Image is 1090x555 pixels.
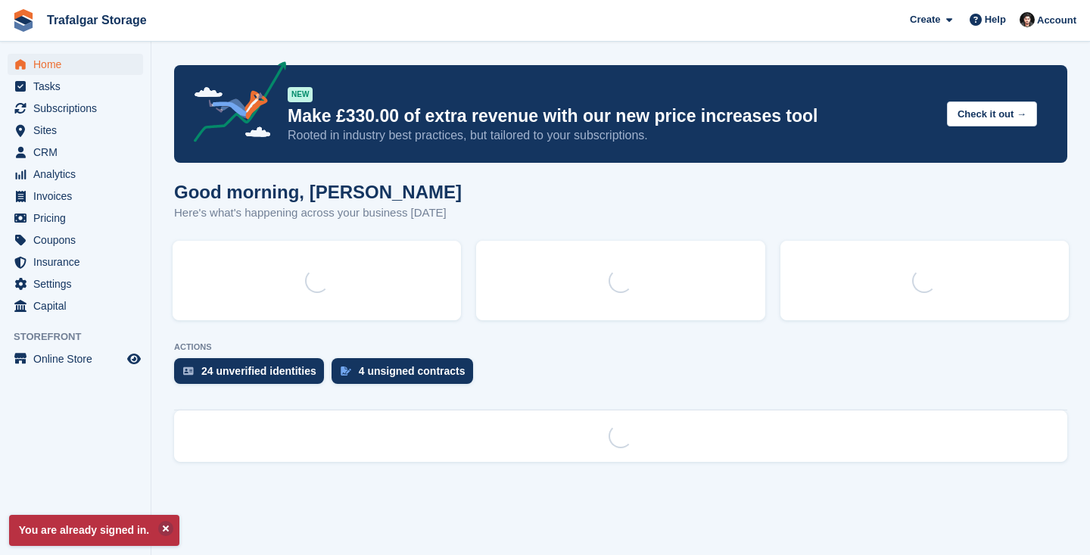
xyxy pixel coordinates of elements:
a: Preview store [125,350,143,368]
span: CRM [33,142,124,163]
a: menu [8,348,143,369]
button: Check it out → [947,101,1037,126]
a: menu [8,54,143,75]
span: Account [1037,13,1076,28]
img: price-adjustments-announcement-icon-8257ccfd72463d97f412b2fc003d46551f7dbcb40ab6d574587a9cd5c0d94... [181,61,287,148]
span: Insurance [33,251,124,273]
span: Settings [33,273,124,295]
a: menu [8,229,143,251]
a: menu [8,164,143,185]
a: menu [8,120,143,141]
a: menu [8,251,143,273]
span: Pricing [33,207,124,229]
a: menu [8,98,143,119]
span: Storefront [14,329,151,345]
a: menu [8,186,143,207]
img: verify_identity-adf6edd0f0f0b5bbfe63781bf79b02c33cf7c696d77639b501bdc392416b5a36.svg [183,366,194,376]
img: Henry Summers [1020,12,1035,27]
span: Create [910,12,940,27]
p: Make £330.00 of extra revenue with our new price increases tool [288,105,935,127]
p: You are already signed in. [9,515,179,546]
a: menu [8,273,143,295]
span: Subscriptions [33,98,124,119]
a: 4 unsigned contracts [332,358,481,391]
div: 24 unverified identities [201,365,316,377]
img: stora-icon-8386f47178a22dfd0bd8f6a31ec36ba5ce8667c1dd55bd0f319d3a0aa187defe.svg [12,9,35,32]
span: Invoices [33,186,124,207]
a: menu [8,142,143,163]
a: 24 unverified identities [174,358,332,391]
span: Home [33,54,124,75]
a: menu [8,295,143,316]
p: ACTIONS [174,342,1067,352]
img: contract_signature_icon-13c848040528278c33f63329250d36e43548de30e8caae1d1a13099fd9432cc5.svg [341,366,351,376]
span: Tasks [33,76,124,97]
a: menu [8,207,143,229]
p: Here's what's happening across your business [DATE] [174,204,462,222]
span: Coupons [33,229,124,251]
span: Help [985,12,1006,27]
p: Rooted in industry best practices, but tailored to your subscriptions. [288,127,935,144]
span: Online Store [33,348,124,369]
div: 4 unsigned contracts [359,365,466,377]
span: Sites [33,120,124,141]
h1: Good morning, [PERSON_NAME] [174,182,462,202]
a: menu [8,76,143,97]
span: Capital [33,295,124,316]
div: NEW [288,87,313,102]
a: Trafalgar Storage [41,8,153,33]
span: Analytics [33,164,124,185]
